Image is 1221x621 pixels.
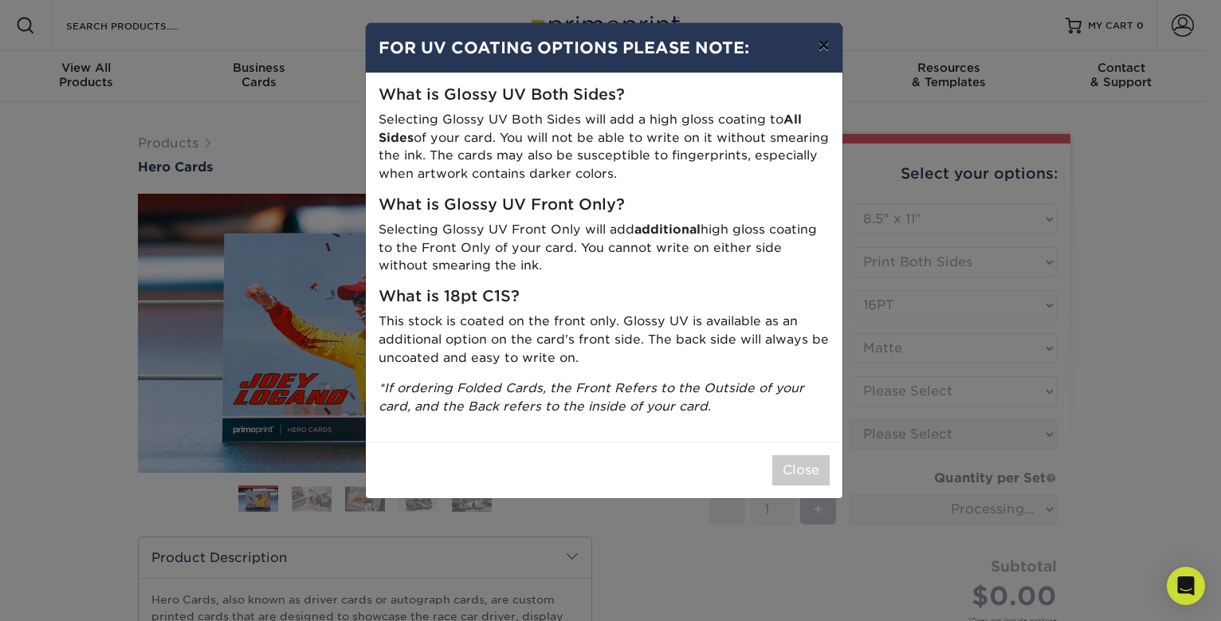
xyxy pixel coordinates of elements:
[379,112,802,145] strong: All Sides
[379,36,830,60] h4: FOR UV COATING OPTIONS PLEASE NOTE:
[379,111,830,183] p: Selecting Glossy UV Both Sides will add a high gloss coating to of your card. You will not be abl...
[1167,567,1205,605] div: Open Intercom Messenger
[379,196,830,214] h5: What is Glossy UV Front Only?
[805,23,842,68] button: ×
[379,86,830,104] h5: What is Glossy UV Both Sides?
[379,221,830,275] p: Selecting Glossy UV Front Only will add high gloss coating to the Front Only of your card. You ca...
[634,222,701,237] strong: additional
[379,312,830,367] p: This stock is coated on the front only. Glossy UV is available as an additional option on the car...
[772,455,830,485] button: Close
[379,380,804,414] i: *If ordering Folded Cards, the Front Refers to the Outside of your card, and the Back refers to t...
[379,288,830,306] h5: What is 18pt C1S?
